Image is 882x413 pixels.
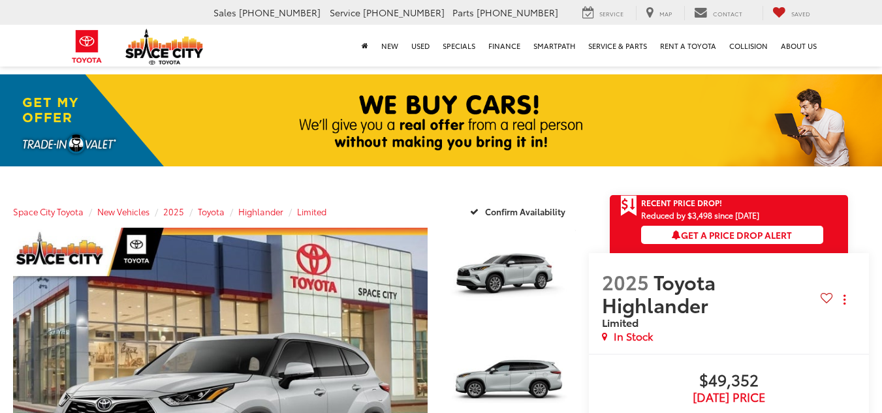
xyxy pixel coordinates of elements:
[463,200,576,222] button: Confirm Availability
[239,6,321,19] span: [PHONE_NUMBER]
[97,206,150,217] a: New Vehicles
[791,9,810,18] span: Saved
[602,371,856,391] span: $49,352
[363,6,445,19] span: [PHONE_NUMBER]
[13,206,84,217] a: Space City Toyota
[355,25,375,67] a: Home
[527,25,582,67] a: SmartPath
[602,391,856,404] span: [DATE] Price
[198,206,225,217] a: Toyota
[330,6,360,19] span: Service
[485,206,565,217] span: Confirm Availability
[843,294,845,305] span: dropdown dots
[213,6,236,19] span: Sales
[573,6,633,20] a: Service
[405,25,436,67] a: Used
[582,25,654,67] a: Service & Parts
[610,195,848,211] a: Get Price Drop Alert Recent Price Drop!
[672,228,792,241] span: Get a Price Drop Alert
[297,206,326,217] a: Limited
[442,228,576,328] a: Expand Photo 1
[684,6,752,20] a: Contact
[482,25,527,67] a: Finance
[602,268,649,296] span: 2025
[641,197,722,208] span: Recent Price Drop!
[614,329,653,344] span: In Stock
[452,6,474,19] span: Parts
[763,6,820,20] a: My Saved Vehicles
[441,226,577,328] img: 2025 Toyota Highlander Limited
[636,6,682,20] a: Map
[602,314,638,329] span: Limited
[833,288,856,311] button: Actions
[238,206,283,217] a: Highlander
[599,9,623,18] span: Service
[723,25,774,67] a: Collision
[620,195,637,217] span: Get Price Drop Alert
[375,25,405,67] a: New
[477,6,558,19] span: [PHONE_NUMBER]
[659,9,672,18] span: Map
[641,211,823,219] span: Reduced by $3,498 since [DATE]
[125,29,204,65] img: Space City Toyota
[774,25,823,67] a: About Us
[436,25,482,67] a: Specials
[163,206,184,217] a: 2025
[654,25,723,67] a: Rent a Toyota
[602,268,716,318] span: Toyota Highlander
[713,9,742,18] span: Contact
[63,25,112,68] img: Toyota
